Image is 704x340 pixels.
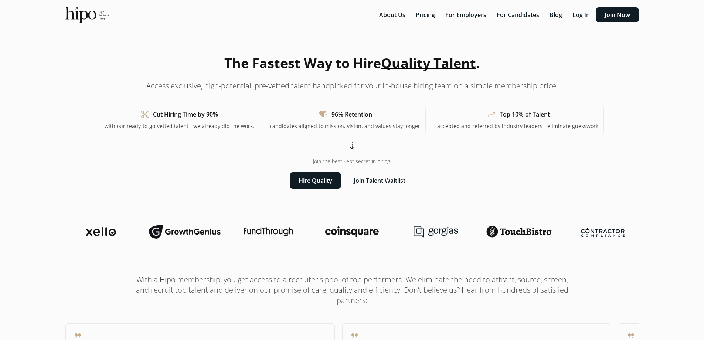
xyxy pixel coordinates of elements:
[568,11,596,19] a: Log In
[290,172,341,189] button: Hire Quality
[626,331,635,340] span: format_quote
[244,227,293,236] img: fundthrough-logo
[581,226,625,237] img: contractor-compliance-logo
[411,11,441,19] a: Pricing
[325,226,378,237] img: coinsquare-logo
[596,7,639,22] button: Join Now
[146,81,558,91] p: Access exclusive, high-potential, pre-vetted talent handpicked for your in-house hiring team on a...
[375,7,410,22] button: About Us
[486,226,552,238] img: touchbistro-logo
[545,11,568,19] a: Blog
[545,7,567,22] button: Blog
[319,110,328,119] span: heart_check
[411,7,439,22] button: Pricing
[313,158,391,165] span: Join the best kept secret in hiring.
[568,7,594,22] button: Log In
[224,53,480,73] h1: The Fastest Way to Hire .
[65,7,109,23] img: official-logo
[437,122,600,130] p: accepted and referred by industry leaders - eliminate guesswork.
[500,110,550,119] h1: Top 10% of Talent
[441,11,492,19] a: For Employers
[149,224,221,239] img: growthgenius-logo
[130,275,574,306] h1: With a Hipo membership, you get access to a recruiter's pool of top performers. We eliminate the ...
[153,110,218,119] h1: Cut Hiring Time by 90%
[140,110,149,119] span: content_cut
[331,110,372,119] h1: 96% Retention
[348,141,357,150] span: arrow_cool_down
[86,227,116,236] img: xello-logo
[487,110,496,119] span: trending_up
[73,331,82,340] span: format_quote
[375,11,411,19] a: About Us
[105,122,254,130] p: with our ready-to-go-vetted talent - we already did the work.
[345,172,414,189] button: Join Talent Waitlist
[381,54,476,72] span: Quality Talent
[414,226,458,238] img: gorgias-logo
[350,331,358,340] span: format_quote
[492,7,544,22] button: For Candidates
[441,7,491,22] button: For Employers
[492,11,545,19] a: For Candidates
[596,11,639,19] a: Join Now
[270,122,422,130] p: candidates aligned to mission, vision, and values stay longer.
